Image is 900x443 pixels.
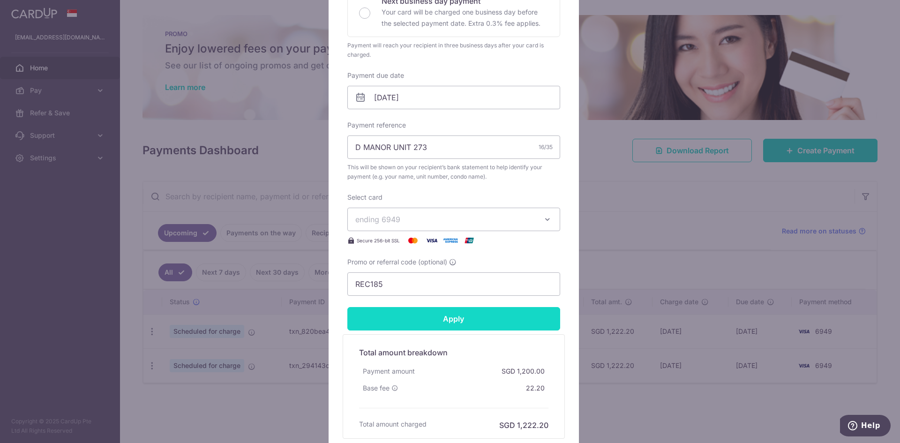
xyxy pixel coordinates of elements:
[347,120,406,130] label: Payment reference
[539,143,553,152] div: 16/35
[347,86,560,109] input: DD / MM / YYYY
[347,193,382,202] label: Select card
[422,235,441,246] img: Visa
[359,420,427,429] h6: Total amount charged
[355,215,400,224] span: ending 6949
[840,415,891,438] iframe: Opens a widget where you can find more information
[404,235,422,246] img: Mastercard
[441,235,460,246] img: American Express
[359,363,419,380] div: Payment amount
[347,41,560,60] div: Payment will reach your recipient in three business days after your card is charged.
[363,383,390,393] span: Base fee
[498,363,548,380] div: SGD 1,200.00
[357,237,400,244] span: Secure 256-bit SSL
[347,71,404,80] label: Payment due date
[382,7,548,29] p: Your card will be charged one business day before the selected payment date. Extra 0.3% fee applies.
[499,420,548,431] h6: SGD 1,222.20
[347,257,447,267] span: Promo or referral code (optional)
[347,307,560,330] input: Apply
[359,347,548,358] h5: Total amount breakdown
[522,380,548,397] div: 22.20
[347,163,560,181] span: This will be shown on your recipient’s bank statement to help identify your payment (e.g. your na...
[347,208,560,231] button: ending 6949
[460,235,479,246] img: UnionPay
